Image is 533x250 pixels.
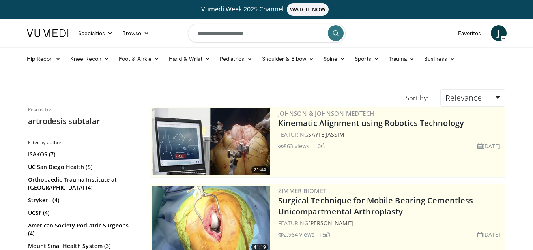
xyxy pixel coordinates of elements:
[28,176,137,192] a: Orthopaedic Trauma Institute at [GEOGRAPHIC_DATA] (4)
[314,142,325,150] li: 10
[251,166,268,173] span: 21:44
[152,108,270,175] a: 21:44
[28,139,138,146] h3: Filter by author:
[28,209,137,217] a: UCSF (4)
[28,222,137,237] a: American Society Podiatric Surgeons (4)
[350,51,384,67] a: Sports
[28,3,505,16] a: Vumedi Week 2025 ChannelWATCH NOW
[278,187,327,195] a: Zimmer Biomet
[28,150,137,158] a: ISAKOS (7)
[73,25,118,41] a: Specialties
[319,51,350,67] a: Spine
[278,130,504,139] div: FEATURING
[152,108,270,175] img: 85482610-0380-4aae-aa4a-4a9be0c1a4f1.300x170_q85_crop-smart_upscale.jpg
[278,219,504,227] div: FEATURING
[419,51,460,67] a: Business
[400,89,434,107] div: Sort by:
[28,116,138,126] h2: artrodesis subtalar
[477,230,501,239] li: [DATE]
[114,51,164,67] a: Foot & Ankle
[28,242,137,250] a: Mount Sinai Health System (3)
[28,196,137,204] a: Stryker . (4)
[278,195,473,217] a: Surgical Technique for Mobile Bearing Cementless Unicompartmental Arthroplasty
[28,163,137,171] a: UC San Diego Health (5)
[22,51,66,67] a: Hip Recon
[278,109,374,117] a: Johnson & Johnson MedTech
[278,230,314,239] li: 2,964 views
[308,219,353,227] a: [PERSON_NAME]
[308,131,344,138] a: Sayfe Jassim
[440,89,505,107] a: Relevance
[118,25,154,41] a: Browse
[287,3,329,16] span: WATCH NOW
[215,51,257,67] a: Pediatrics
[491,25,507,41] a: J
[445,92,482,103] span: Relevance
[188,24,346,43] input: Search topics, interventions
[257,51,319,67] a: Shoulder & Elbow
[27,29,69,37] img: VuMedi Logo
[28,107,138,113] p: Results for:
[65,51,114,67] a: Knee Recon
[453,25,486,41] a: Favorites
[164,51,215,67] a: Hand & Wrist
[278,142,310,150] li: 863 views
[477,142,501,150] li: [DATE]
[319,230,330,239] li: 15
[278,118,464,128] a: Kinematic Alignment using Robotics Technology
[384,51,420,67] a: Trauma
